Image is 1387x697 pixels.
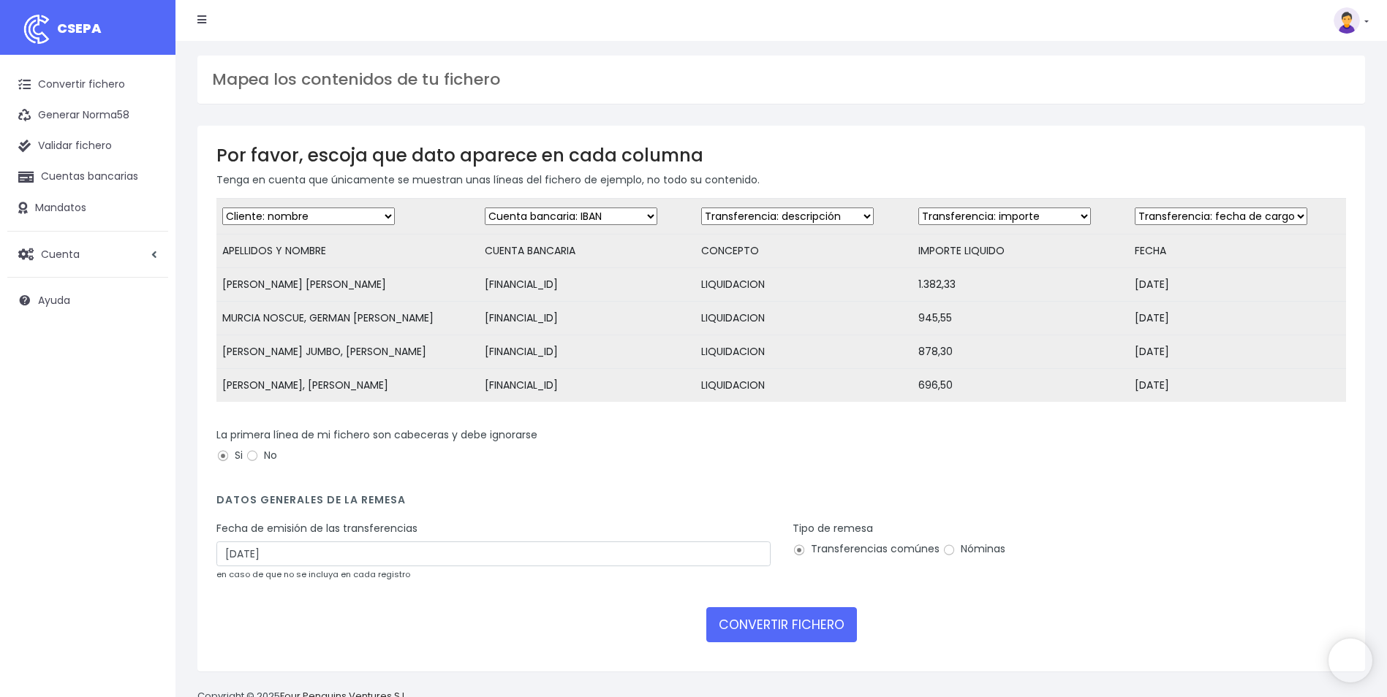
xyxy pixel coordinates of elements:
a: Mandatos [7,193,168,224]
td: FECHA [1129,235,1346,268]
td: [FINANCIAL_ID] [479,302,696,335]
td: 878,30 [912,335,1130,369]
td: 945,55 [912,302,1130,335]
p: Tenga en cuenta que únicamente se muestran unas líneas del fichero de ejemplo, no todo su contenido. [216,172,1346,188]
a: Cuentas bancarias [7,161,168,192]
td: [PERSON_NAME] JUMBO, [PERSON_NAME] [216,335,479,369]
td: MURCIA NOSCUE, GERMAN [PERSON_NAME] [216,302,479,335]
td: IMPORTE LIQUIDO [912,235,1130,268]
td: CUENTA BANCARIA [479,235,696,268]
label: Fecha de emisión de las transferencias [216,521,417,536]
h3: Por favor, escoja que dato aparece en cada columna [216,145,1346,166]
td: [DATE] [1129,268,1346,302]
a: Generar Norma58 [7,100,168,131]
td: [PERSON_NAME], [PERSON_NAME] [216,369,479,403]
label: Tipo de remesa [793,521,873,536]
span: CSEPA [57,19,102,37]
label: La primera línea de mi fichero son cabeceras y debe ignorarse [216,427,537,443]
label: Transferencias comúnes [793,541,940,557]
td: [FINANCIAL_ID] [479,369,696,403]
td: LIQUIDACION [695,369,912,403]
label: Si [216,448,243,463]
img: profile [1334,7,1360,34]
label: Nóminas [942,541,1005,557]
a: Cuenta [7,239,168,270]
span: Ayuda [38,293,70,308]
td: [DATE] [1129,369,1346,403]
td: [DATE] [1129,335,1346,369]
td: 696,50 [912,369,1130,403]
h3: Mapea los contenidos de tu fichero [212,70,1350,89]
label: No [246,448,277,463]
img: logo [18,11,55,47]
span: Cuenta [41,246,80,261]
button: CONVERTIR FICHERO [706,607,857,642]
h4: Datos generales de la remesa [216,494,1346,514]
a: Convertir fichero [7,69,168,100]
td: [PERSON_NAME] [PERSON_NAME] [216,268,479,302]
td: 1.382,33 [912,268,1130,302]
td: LIQUIDACION [695,302,912,335]
small: en caso de que no se incluya en cada registro [216,568,410,580]
td: LIQUIDACION [695,268,912,302]
a: Validar fichero [7,131,168,161]
td: [DATE] [1129,302,1346,335]
td: CONCEPTO [695,235,912,268]
td: LIQUIDACION [695,335,912,369]
a: Ayuda [7,285,168,316]
td: [FINANCIAL_ID] [479,335,696,369]
td: [FINANCIAL_ID] [479,268,696,302]
td: APELLIDOS Y NOMBRE [216,235,479,268]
